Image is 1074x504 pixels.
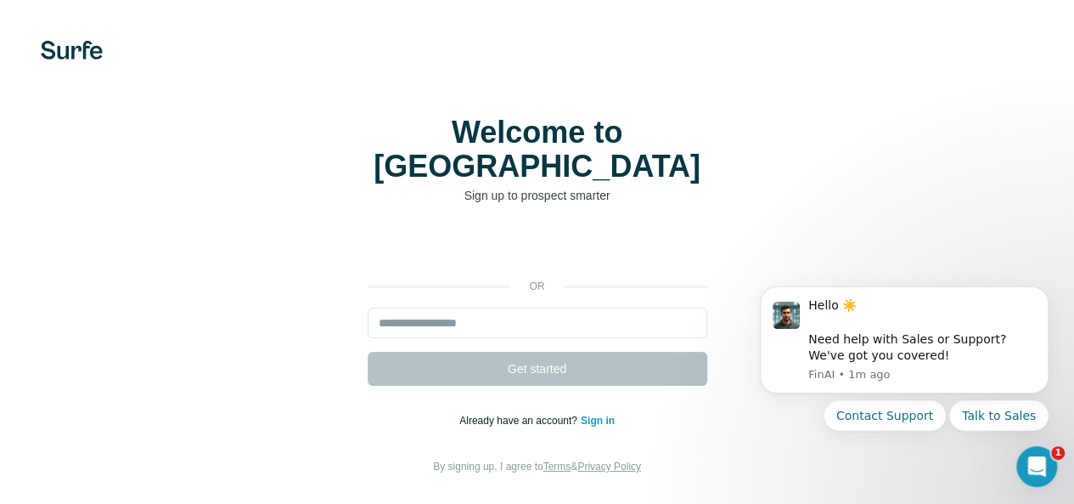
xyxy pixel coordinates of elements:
[368,116,707,184] h1: Welcome to [GEOGRAPHIC_DATA]
[459,415,581,427] span: Already have an account?
[543,461,571,473] a: Terms
[581,415,615,427] a: Sign in
[577,461,641,473] a: Privacy Policy
[734,267,1074,496] iframe: Intercom notifications message
[41,41,103,59] img: Surfe's logo
[433,461,641,473] span: By signing up, I agree to &
[368,187,707,204] p: Sign up to prospect smarter
[1051,446,1065,460] span: 1
[359,229,716,267] iframe: Sign in with Google Button
[1016,446,1057,487] iframe: Intercom live chat
[510,279,565,294] p: or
